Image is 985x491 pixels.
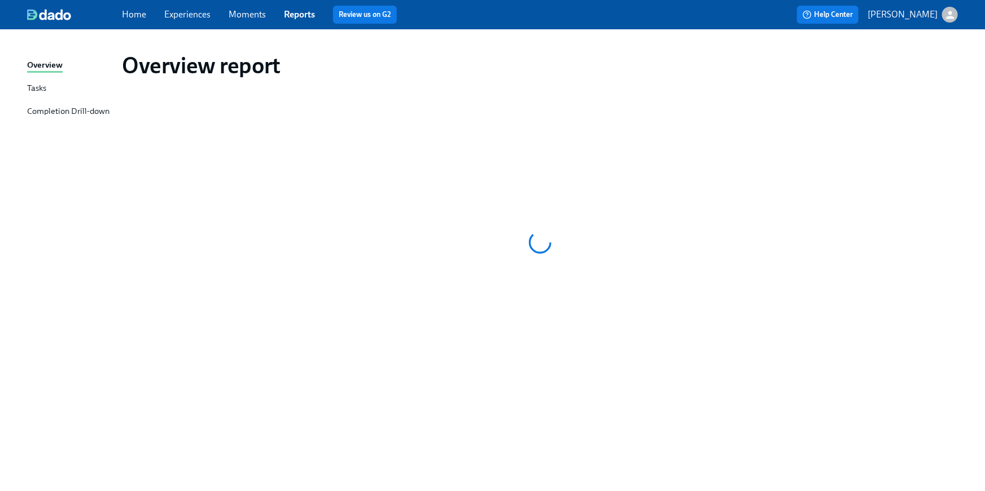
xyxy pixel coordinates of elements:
[868,8,938,21] p: [PERSON_NAME]
[284,9,315,20] a: Reports
[122,52,281,79] h1: Overview report
[333,6,397,24] button: Review us on G2
[27,59,63,73] div: Overview
[803,9,853,20] span: Help Center
[797,6,859,24] button: Help Center
[868,7,958,23] button: [PERSON_NAME]
[27,59,113,73] a: Overview
[122,9,146,20] a: Home
[229,9,266,20] a: Moments
[164,9,211,20] a: Experiences
[27,82,46,96] div: Tasks
[27,82,113,96] a: Tasks
[27,105,110,119] div: Completion Drill-down
[339,9,391,20] a: Review us on G2
[27,9,122,20] a: dado
[27,9,71,20] img: dado
[27,105,113,119] a: Completion Drill-down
